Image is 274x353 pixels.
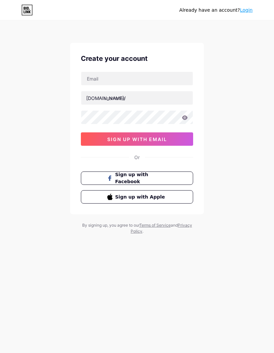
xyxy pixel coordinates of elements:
[81,53,193,64] div: Create your account
[179,7,253,14] div: Already have an account?
[81,190,193,204] button: Sign up with Apple
[240,7,253,13] a: Login
[134,154,140,161] div: Or
[115,194,167,201] span: Sign up with Apple
[80,222,194,234] div: By signing up, you agree to our and .
[139,223,171,228] a: Terms of Service
[86,95,126,102] div: [DOMAIN_NAME]/
[81,132,193,146] button: sign up with email
[81,72,193,85] input: Email
[81,91,193,105] input: username
[81,171,193,185] button: Sign up with Facebook
[107,136,167,142] span: sign up with email
[115,171,167,185] span: Sign up with Facebook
